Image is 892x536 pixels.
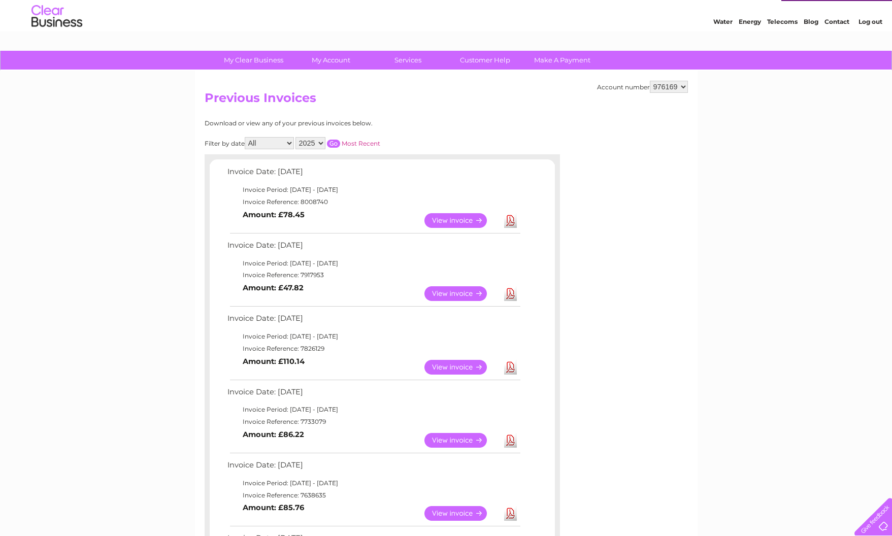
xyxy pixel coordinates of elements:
h2: Previous Invoices [205,91,688,110]
a: Download [504,213,517,228]
a: My Clear Business [212,51,295,70]
a: View [424,286,499,301]
a: Most Recent [342,140,380,147]
b: Amount: £78.45 [243,210,305,219]
td: Invoice Reference: 7638635 [225,489,522,501]
td: Invoice Reference: 7733079 [225,416,522,428]
a: Download [504,286,517,301]
td: Invoice Period: [DATE] - [DATE] [225,477,522,489]
a: Log out [858,43,882,51]
div: Filter by date [205,137,471,149]
td: Invoice Reference: 7826129 [225,343,522,355]
a: Water [713,43,733,51]
div: Account number [597,81,688,93]
img: logo.png [31,26,83,57]
a: View [424,360,499,375]
td: Invoice Date: [DATE] [225,239,522,257]
b: Amount: £47.82 [243,283,304,292]
td: Invoice Date: [DATE] [225,385,522,404]
a: Blog [804,43,818,51]
a: View [424,433,499,448]
div: Clear Business is a trading name of Verastar Limited (registered in [GEOGRAPHIC_DATA] No. 3667643... [207,6,686,49]
div: Download or view any of your previous invoices below. [205,120,471,127]
a: View [424,506,499,521]
a: Energy [739,43,761,51]
td: Invoice Period: [DATE] - [DATE] [225,257,522,270]
td: Invoice Date: [DATE] [225,458,522,477]
td: Invoice Period: [DATE] - [DATE] [225,404,522,416]
a: Services [366,51,450,70]
td: Invoice Reference: 8008740 [225,196,522,208]
td: Invoice Period: [DATE] - [DATE] [225,184,522,196]
a: Download [504,506,517,521]
b: Amount: £86.22 [243,430,304,439]
a: My Account [289,51,373,70]
a: Download [504,360,517,375]
a: Make A Payment [520,51,604,70]
td: Invoice Date: [DATE] [225,165,522,184]
b: Amount: £110.14 [243,357,305,366]
a: Customer Help [443,51,527,70]
b: Amount: £85.76 [243,503,304,512]
td: Invoice Reference: 7917953 [225,269,522,281]
td: Invoice Date: [DATE] [225,312,522,330]
a: Download [504,433,517,448]
a: Contact [824,43,849,51]
td: Invoice Period: [DATE] - [DATE] [225,330,522,343]
a: 0333 014 3131 [701,5,771,18]
a: View [424,213,499,228]
a: Telecoms [767,43,798,51]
